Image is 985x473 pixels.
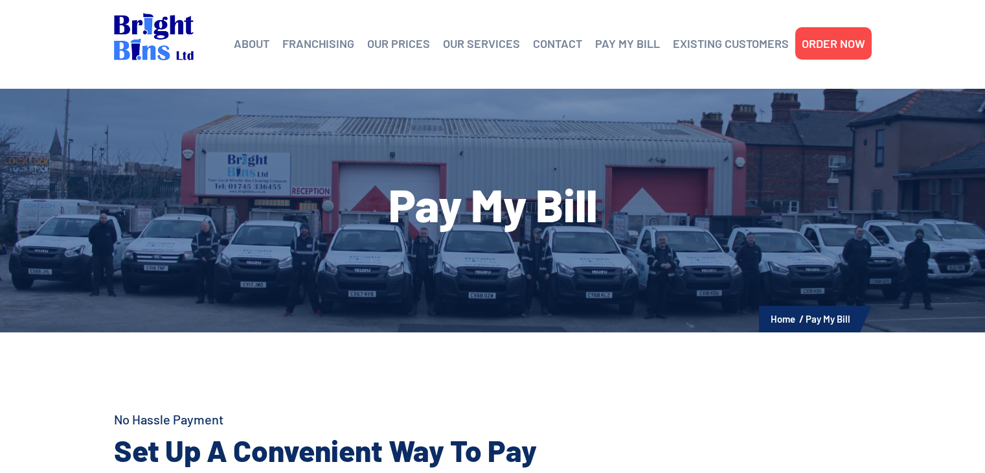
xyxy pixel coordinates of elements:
h4: No Hassle Payment [114,410,600,428]
li: Pay My Bill [806,310,850,327]
a: CONTACT [533,34,582,53]
a: EXISTING CUSTOMERS [673,34,789,53]
a: ABOUT [234,34,269,53]
a: Home [771,313,795,325]
a: FRANCHISING [282,34,354,53]
h1: Pay My Bill [114,181,872,227]
a: PAY MY BILL [595,34,660,53]
a: OUR PRICES [367,34,430,53]
a: ORDER NOW [802,34,865,53]
h2: Set Up A Convenient Way To Pay [114,431,600,470]
a: OUR SERVICES [443,34,520,53]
